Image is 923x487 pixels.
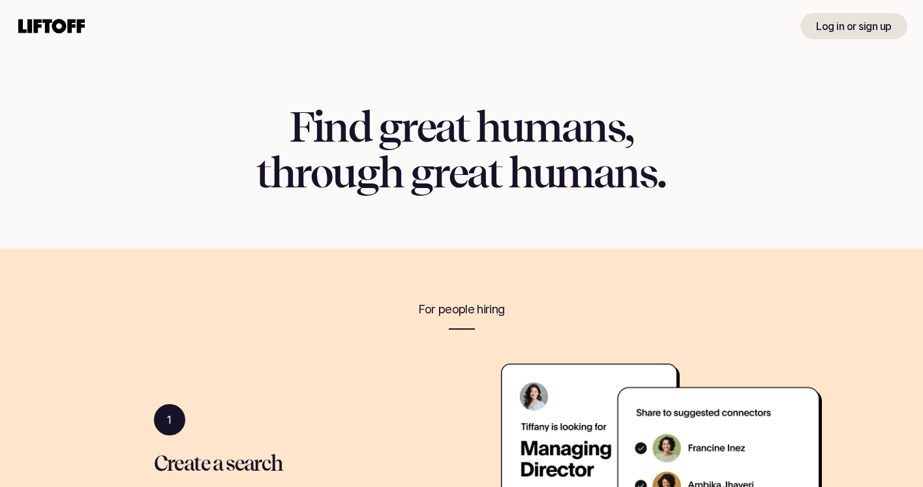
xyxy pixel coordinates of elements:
[800,13,907,39] a: Log in or sign up
[256,148,666,198] span: through great humans.
[154,451,441,476] h1: Create a search
[290,102,634,152] span: Find great humans,
[167,412,172,428] p: 1
[816,18,892,34] p: Log in or sign up
[83,301,840,318] p: For people hiring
